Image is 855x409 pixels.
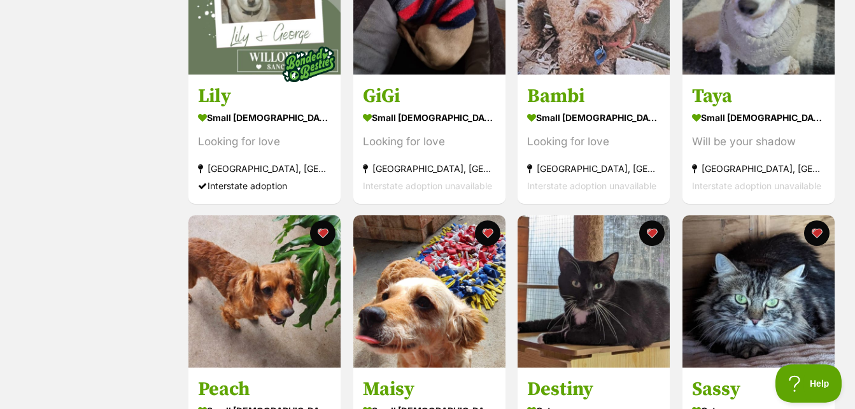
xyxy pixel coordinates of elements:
[363,108,496,126] div: small [DEMOGRAPHIC_DATA] Dog
[640,220,665,246] button: favourite
[527,133,660,150] div: Looking for love
[527,83,660,108] h3: Bambi
[278,32,341,96] img: bonded besties
[363,83,496,108] h3: GiGi
[692,377,825,401] h3: Sassy
[353,215,505,368] img: Maisy
[198,159,331,176] div: [GEOGRAPHIC_DATA], [GEOGRAPHIC_DATA]
[804,220,830,246] button: favourite
[527,377,660,401] h3: Destiny
[198,377,331,401] h3: Peach
[692,83,825,108] h3: Taya
[363,159,496,176] div: [GEOGRAPHIC_DATA], [GEOGRAPHIC_DATA]
[692,108,825,126] div: small [DEMOGRAPHIC_DATA] Dog
[363,180,492,190] span: Interstate adoption unavailable
[527,180,656,190] span: Interstate adoption unavailable
[188,74,341,203] a: Lily small [DEMOGRAPHIC_DATA] Dog Looking for love [GEOGRAPHIC_DATA], [GEOGRAPHIC_DATA] Interstat...
[475,220,500,246] button: favourite
[682,215,835,368] img: Sassy
[198,133,331,150] div: Looking for love
[692,180,821,190] span: Interstate adoption unavailable
[518,74,670,203] a: Bambi small [DEMOGRAPHIC_DATA] Dog Looking for love [GEOGRAPHIC_DATA], [GEOGRAPHIC_DATA] Intersta...
[527,159,660,176] div: [GEOGRAPHIC_DATA], [GEOGRAPHIC_DATA]
[363,377,496,401] h3: Maisy
[353,74,505,203] a: GiGi small [DEMOGRAPHIC_DATA] Dog Looking for love [GEOGRAPHIC_DATA], [GEOGRAPHIC_DATA] Interstat...
[692,133,825,150] div: Will be your shadow
[198,108,331,126] div: small [DEMOGRAPHIC_DATA] Dog
[692,159,825,176] div: [GEOGRAPHIC_DATA], [GEOGRAPHIC_DATA]
[198,83,331,108] h3: Lily
[518,215,670,368] img: Destiny
[775,364,842,403] iframe: Help Scout Beacon - Open
[188,215,341,368] img: Peach
[198,176,331,194] div: Interstate adoption
[682,74,835,203] a: Taya small [DEMOGRAPHIC_DATA] Dog Will be your shadow [GEOGRAPHIC_DATA], [GEOGRAPHIC_DATA] Inters...
[311,220,336,246] button: favourite
[527,108,660,126] div: small [DEMOGRAPHIC_DATA] Dog
[363,133,496,150] div: Looking for love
